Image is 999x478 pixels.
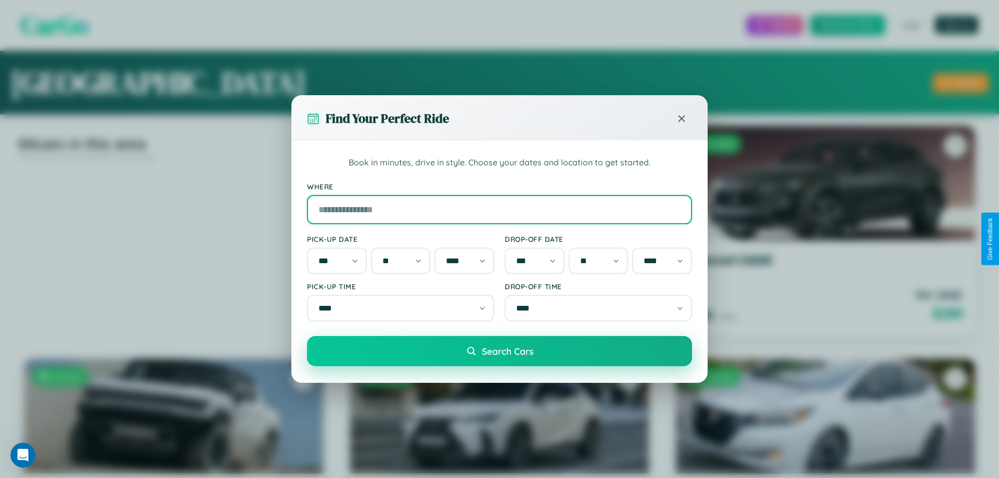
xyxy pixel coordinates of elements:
[307,235,494,243] label: Pick-up Date
[505,235,692,243] label: Drop-off Date
[307,282,494,291] label: Pick-up Time
[326,110,449,127] h3: Find Your Perfect Ride
[505,282,692,291] label: Drop-off Time
[307,156,692,170] p: Book in minutes, drive in style. Choose your dates and location to get started.
[307,336,692,366] button: Search Cars
[307,182,692,191] label: Where
[482,345,533,357] span: Search Cars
